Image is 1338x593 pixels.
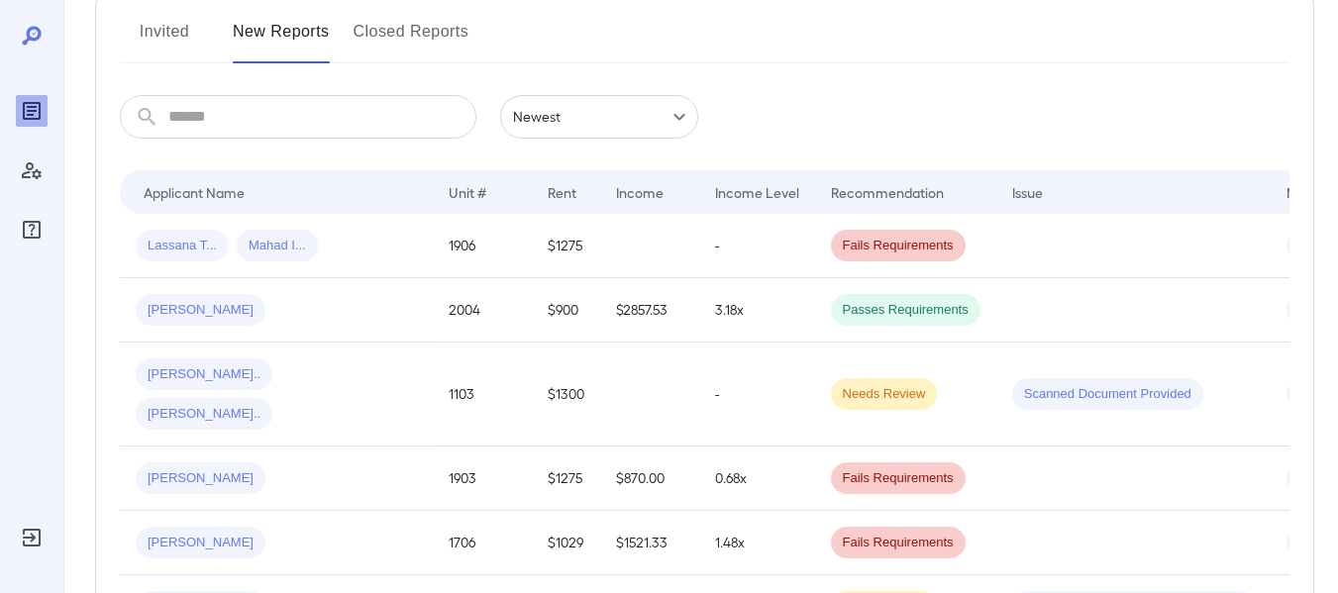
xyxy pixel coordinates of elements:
td: 1.48x [699,511,815,575]
div: Rent [548,180,579,204]
button: Closed Reports [354,16,469,63]
td: $900 [532,278,600,343]
div: Method [1287,180,1335,204]
td: 1103 [433,343,532,446]
div: Income [616,180,664,204]
td: $2857.53 [600,278,699,343]
span: [PERSON_NAME] [136,534,265,552]
div: Manage Users [16,154,48,186]
div: Recommendation [831,180,944,204]
span: Fails Requirements [831,237,966,255]
div: Applicant Name [144,180,245,204]
span: [PERSON_NAME].. [136,365,272,384]
td: $1029 [532,511,600,575]
span: Mahad I... [237,237,318,255]
span: Fails Requirements [831,469,966,488]
div: Log Out [16,522,48,553]
td: $1300 [532,343,600,446]
span: Needs Review [831,385,938,404]
span: [PERSON_NAME] [136,301,265,320]
td: $870.00 [600,446,699,511]
td: $1521.33 [600,511,699,575]
div: FAQ [16,214,48,246]
div: Reports [16,95,48,127]
div: Unit # [449,180,486,204]
span: Passes Requirements [831,301,980,320]
button: Invited [120,16,209,63]
td: $1275 [532,214,600,278]
span: Lassana T... [136,237,229,255]
td: 3.18x [699,278,815,343]
td: 0.68x [699,446,815,511]
td: - [699,214,815,278]
div: Income Level [715,180,799,204]
td: 1906 [433,214,532,278]
td: $1275 [532,446,600,511]
td: 2004 [433,278,532,343]
button: New Reports [233,16,330,63]
div: Newest [500,95,698,139]
span: [PERSON_NAME].. [136,405,272,424]
td: 1903 [433,446,532,511]
span: [PERSON_NAME] [136,469,265,488]
td: - [699,343,815,446]
span: Fails Requirements [831,534,966,552]
div: Issue [1012,180,1044,204]
td: 1706 [433,511,532,575]
span: Scanned Document Provided [1012,385,1203,404]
